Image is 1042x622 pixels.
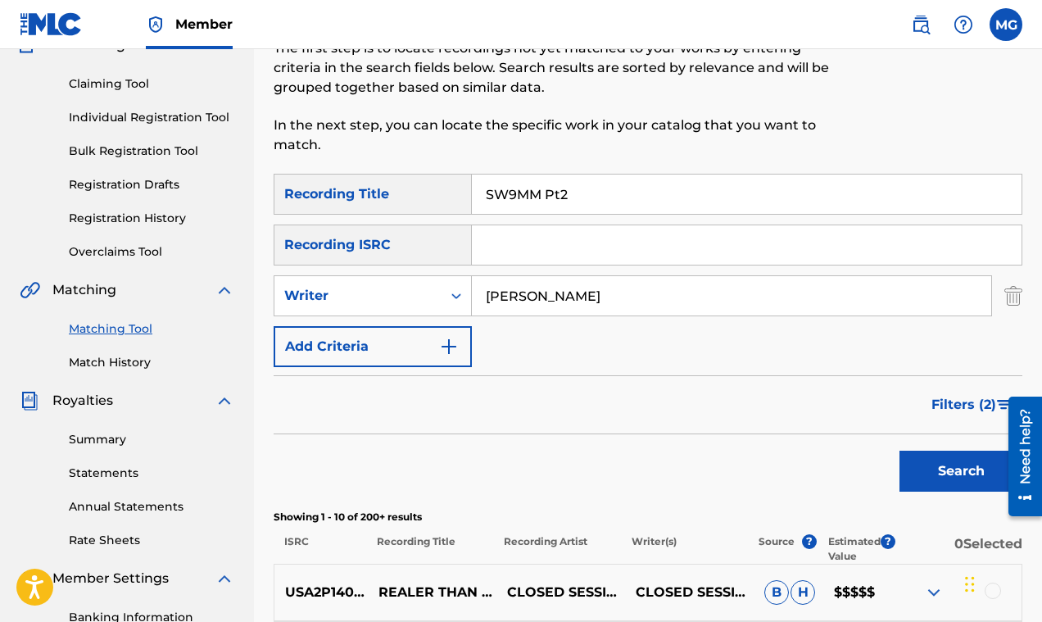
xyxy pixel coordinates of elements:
button: Search [899,451,1022,492]
a: Match History [69,354,234,371]
p: USA2P1405970 [274,583,368,602]
p: The first step is to locate recordings not yet matched to your works by entering criteria in the ... [274,39,850,98]
a: Individual Registration Tool [69,109,234,126]
span: B [764,580,789,605]
span: ? [881,534,895,549]
div: Writer [284,286,432,306]
p: 0 Selected [895,534,1022,564]
a: Registration Drafts [69,176,234,193]
span: Royalties [52,391,113,411]
span: Matching [52,280,116,300]
div: User Menu [990,8,1022,41]
span: ? [802,534,817,549]
a: Claiming Tool [69,75,234,93]
a: Rate Sheets [69,532,234,549]
iframe: Chat Widget [960,543,1042,622]
p: Estimated Value [828,534,881,564]
form: Search Form [274,174,1022,500]
span: Member Settings [52,569,169,588]
p: Source [759,534,795,564]
img: Matching [20,280,40,300]
img: Delete Criterion [1004,275,1022,316]
p: Writer(s) [621,534,748,564]
p: Showing 1 - 10 of 200+ results [274,510,1022,524]
a: Summary [69,431,234,448]
img: expand [215,391,234,411]
p: $$$$$ [823,583,893,602]
a: Registration History [69,210,234,227]
img: Member Settings [20,569,39,588]
img: MLC Logo [20,12,83,36]
a: Bulk Registration Tool [69,143,234,160]
img: expand [215,569,234,588]
span: Filters ( 2 ) [931,395,996,415]
div: Drag [965,560,975,609]
img: 9d2ae6d4665cec9f34b9.svg [439,337,459,356]
p: Recording Title [366,534,493,564]
span: H [791,580,815,605]
img: search [911,15,931,34]
img: Top Rightsholder [146,15,165,34]
a: Matching Tool [69,320,234,338]
a: Overclaims Tool [69,243,234,261]
img: Royalties [20,391,39,411]
p: CLOSED SESSIONS,[PERSON_NAME],[PERSON_NAME],[PERSON_NAME],[PERSON_NAME],[GEOGRAPHIC_DATA] [496,583,625,602]
p: Recording Artist [493,534,620,564]
iframe: Resource Center [996,389,1042,524]
img: help [954,15,973,34]
button: Add Criteria [274,326,472,367]
div: Help [947,8,980,41]
a: Statements [69,465,234,482]
a: Public Search [904,8,937,41]
p: In the next step, you can locate the specific work in your catalog that you want to match. [274,116,850,155]
a: Annual Statements [69,498,234,515]
button: Filters (2) [922,384,1022,425]
img: expand [215,280,234,300]
p: CLOSED SESSIONS [625,583,754,602]
img: expand [924,583,944,602]
p: ISRC [274,534,366,564]
span: Member [175,15,233,34]
p: REALER THAN MOST [368,583,496,602]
